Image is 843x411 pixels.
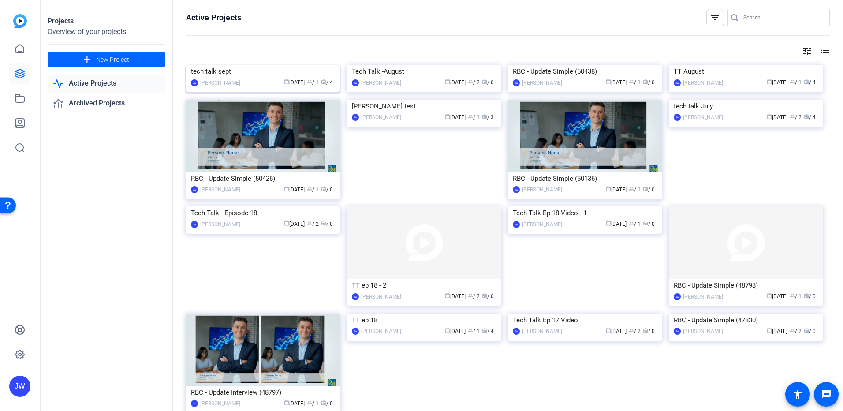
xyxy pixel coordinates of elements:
div: [PERSON_NAME] [361,78,401,87]
span: calendar_today [767,114,772,119]
div: JW [674,79,681,86]
span: radio [643,220,648,226]
span: [DATE] [606,187,627,193]
span: / 1 [307,187,319,193]
div: JW [191,79,198,86]
div: TT ep 18 [352,314,496,327]
span: group [629,186,634,191]
span: radio [321,186,326,191]
span: calendar_today [445,293,450,298]
div: [PERSON_NAME] [683,292,723,301]
span: / 2 [629,328,641,334]
span: group [790,114,795,119]
span: New Project [96,55,129,64]
div: [PERSON_NAME] [200,399,240,408]
div: RBC - Update Simple (50438) [513,65,657,78]
span: calendar_today [606,220,611,226]
div: [PERSON_NAME] [522,220,562,229]
span: radio [643,79,648,84]
span: [DATE] [284,79,305,86]
div: [PERSON_NAME] [200,220,240,229]
div: [PERSON_NAME] [683,78,723,87]
span: calendar_today [284,400,289,405]
button: New Project [48,52,165,67]
span: group [790,293,795,298]
div: JW [513,221,520,228]
mat-icon: tune [802,45,813,56]
span: calendar_today [606,79,611,84]
span: [DATE] [606,221,627,227]
span: / 2 [790,328,802,334]
span: [DATE] [606,79,627,86]
mat-icon: add [82,54,93,65]
span: [DATE] [284,400,305,407]
span: / 0 [643,187,655,193]
div: [PERSON_NAME] [361,292,401,301]
span: / 0 [321,400,333,407]
span: [DATE] [767,328,787,334]
div: tech talk July [674,100,818,113]
span: / 1 [790,79,802,86]
span: [DATE] [284,187,305,193]
span: / 0 [321,187,333,193]
div: [PERSON_NAME] [361,327,401,336]
span: radio [643,186,648,191]
div: JW [352,79,359,86]
span: / 1 [629,187,641,193]
span: radio [321,220,326,226]
span: / 2 [468,79,480,86]
div: JW [674,293,681,300]
span: radio [804,114,809,119]
span: calendar_today [767,79,772,84]
mat-icon: message [821,389,832,400]
span: radio [482,328,487,333]
div: Tech Talk - Episode 18 [191,206,335,220]
span: / 1 [790,293,802,299]
span: / 2 [307,221,319,227]
div: [PERSON_NAME] [200,78,240,87]
div: JW [674,114,681,121]
span: radio [804,79,809,84]
span: radio [804,328,809,333]
div: [PERSON_NAME] [522,78,562,87]
div: JW [352,114,359,121]
span: group [629,328,634,333]
span: / 4 [804,79,816,86]
div: [PERSON_NAME] [200,185,240,194]
span: group [307,220,312,226]
span: radio [482,114,487,119]
div: Projects [48,16,165,26]
div: JW [352,293,359,300]
span: group [307,186,312,191]
div: JW [674,328,681,335]
span: / 1 [629,79,641,86]
span: [DATE] [767,293,787,299]
span: / 0 [643,79,655,86]
span: [DATE] [767,114,787,120]
div: RBC - Update Simple (50426) [191,172,335,185]
span: group [307,79,312,84]
mat-icon: filter_list [710,12,720,23]
span: group [468,328,473,333]
div: TT ep 18 - 2 [352,279,496,292]
a: Archived Projects [48,94,165,112]
div: RBC - Update Interview (48797) [191,386,335,399]
span: calendar_today [606,186,611,191]
span: group [468,114,473,119]
span: radio [643,328,648,333]
div: JW [513,186,520,193]
span: / 0 [482,293,494,299]
span: calendar_today [767,293,772,298]
span: [DATE] [606,328,627,334]
div: [PERSON_NAME] test [352,100,496,113]
span: radio [321,400,326,405]
div: [PERSON_NAME] [361,113,401,122]
span: [DATE] [445,293,466,299]
span: radio [804,293,809,298]
span: / 3 [482,114,494,120]
span: / 0 [804,328,816,334]
span: / 4 [482,328,494,334]
mat-icon: accessibility [792,389,803,400]
span: / 2 [468,293,480,299]
span: group [307,400,312,405]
